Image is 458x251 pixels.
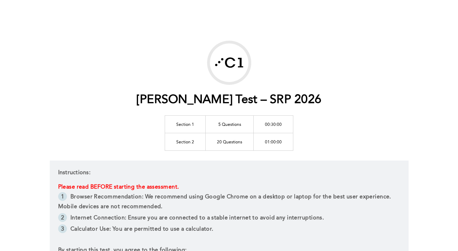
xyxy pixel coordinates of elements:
td: Section 2 [165,133,206,150]
span: Internet Connection: Ensure you are connected to a stable internet to avoid any interruptions. [70,215,324,221]
td: 01:00:00 [254,133,293,150]
img: G-Research [210,43,248,82]
span: Please read BEFORE starting the assessment. [58,184,179,190]
span: Calculator Use: You are permitted to use a calculator. [70,226,213,232]
span: Browser Recommendation: We recommend using Google Chrome on a desktop or laptop for the best user... [58,194,393,210]
h1: [PERSON_NAME] Test – SRP 2026 [137,93,321,107]
td: 00:30:00 [254,115,293,133]
td: 20 Questions [206,133,254,150]
td: Section 1 [165,115,206,133]
td: 5 Questions [206,115,254,133]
